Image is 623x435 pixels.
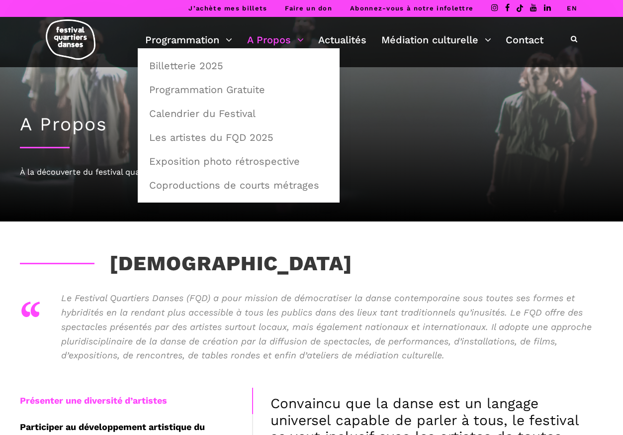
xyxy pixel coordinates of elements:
a: Coproductions de courts métrages [143,174,334,197]
div: À la découverte du festival quartiers danses [20,166,603,179]
h3: [DEMOGRAPHIC_DATA] [20,251,353,276]
a: Actualités [318,31,366,48]
a: Billetterie 2025 [143,54,334,77]
h1: A Propos [20,113,603,135]
a: Faire un don [285,4,332,12]
a: Programmation [145,31,232,48]
a: EN [567,4,577,12]
a: A Propos [247,31,304,48]
a: Programmation Gratuite [143,78,334,101]
div: Présenter une diversité d’artistes [20,388,252,414]
a: Exposition photo rétrospective [143,150,334,173]
a: Abonnez-vous à notre infolettre [350,4,473,12]
a: Les artistes du FQD 2025 [143,126,334,149]
a: Contact [506,31,543,48]
img: logo-fqd-med [46,19,95,60]
div: “ [20,286,41,346]
p: Le Festival Quartiers Danses (FQD) a pour mission de démocratiser la danse contemporaine sous tou... [61,291,603,363]
a: Médiation culturelle [381,31,491,48]
a: Calendrier du Festival [143,102,334,125]
a: J’achète mes billets [188,4,267,12]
